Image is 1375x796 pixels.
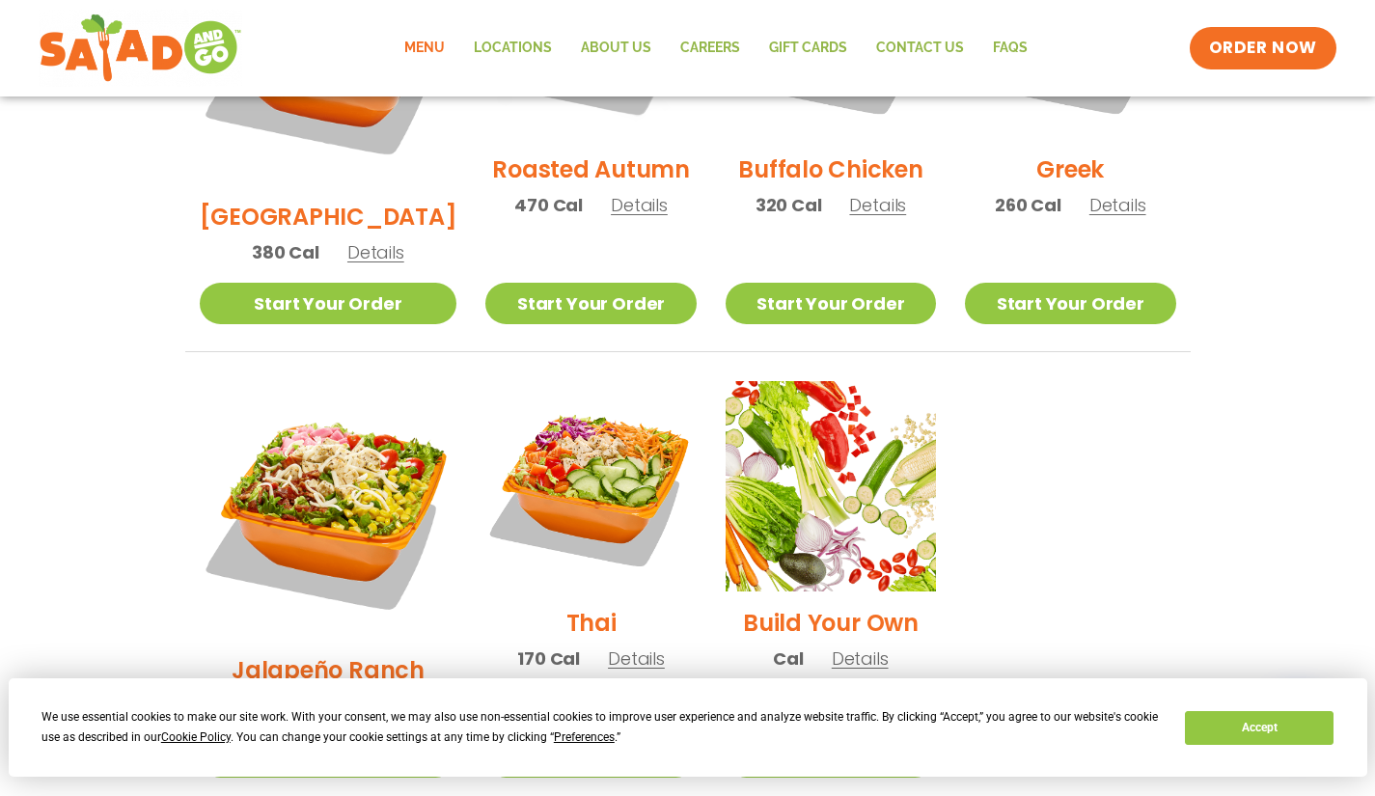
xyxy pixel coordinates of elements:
span: ORDER NOW [1209,37,1317,60]
span: Details [832,646,889,671]
span: 170 Cal [517,645,580,672]
h2: Buffalo Chicken [738,152,922,186]
a: ORDER NOW [1190,27,1336,69]
span: Preferences [554,730,615,744]
span: Details [608,646,665,671]
span: Details [849,193,906,217]
nav: Menu [390,26,1042,70]
span: Cal [773,645,803,672]
span: 380 Cal [252,239,319,265]
a: Start Your Order [485,283,696,324]
a: Contact Us [862,26,978,70]
span: Cookie Policy [161,730,231,744]
img: new-SAG-logo-768×292 [39,10,242,87]
span: Details [1089,193,1146,217]
h2: Build Your Own [743,606,919,640]
span: 260 Cal [995,192,1061,218]
a: About Us [566,26,666,70]
img: Product photo for Jalapeño Ranch Salad [200,381,457,639]
a: Locations [459,26,566,70]
a: Start Your Order [726,283,936,324]
span: 470 Cal [514,192,583,218]
a: Menu [390,26,459,70]
h2: Greek [1036,152,1104,186]
div: Cookie Consent Prompt [9,678,1367,777]
h2: Roasted Autumn [492,152,690,186]
div: We use essential cookies to make our site work. With your consent, we may also use non-essential ... [41,707,1162,748]
h2: [GEOGRAPHIC_DATA] [200,200,457,233]
img: Product photo for Build Your Own [726,381,936,591]
a: Start Your Order [200,283,457,324]
span: Details [611,193,668,217]
span: 320 Cal [756,192,822,218]
a: Start Your Order [965,283,1175,324]
a: GIFT CARDS [755,26,862,70]
span: Details [347,240,404,264]
img: Product photo for Thai Salad [485,381,696,591]
a: FAQs [978,26,1042,70]
button: Accept [1185,711,1334,745]
a: Careers [666,26,755,70]
h2: Jalapeño Ranch [232,653,425,687]
h2: Thai [566,606,617,640]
